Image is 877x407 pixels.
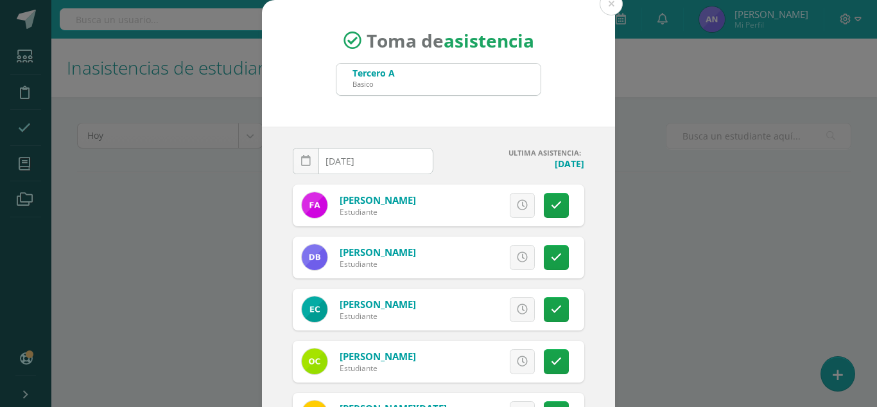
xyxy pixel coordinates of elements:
[302,244,327,270] img: 0b89c0b06da44944da7641a4519fae11.png
[293,149,433,174] input: Fecha de Inasistencia
[352,79,395,89] div: Basico
[340,311,416,321] div: Estudiante
[444,158,584,170] h4: [DATE]
[302,348,327,374] img: 7e8df9de707c9fb6bd4c16d5cb953a35.png
[340,350,416,363] a: [PERSON_NAME]
[340,258,416,269] div: Estudiante
[302,192,327,218] img: da4bcffc2ce7b77f15c679672c85e563.png
[340,298,416,311] a: [PERSON_NAME]
[340,246,416,258] a: [PERSON_NAME]
[302,296,327,322] img: 093e0c47919156c08f799f8aa20a06fe.png
[367,28,534,53] span: Toma de
[340,206,416,217] div: Estudiante
[352,67,395,79] div: Tercero A
[444,28,534,53] strong: asistencia
[340,194,416,206] a: [PERSON_NAME]
[340,363,416,374] div: Estudiante
[336,64,541,95] input: Busca un grado o sección aquí...
[444,148,584,158] h4: ULTIMA ASISTENCIA:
